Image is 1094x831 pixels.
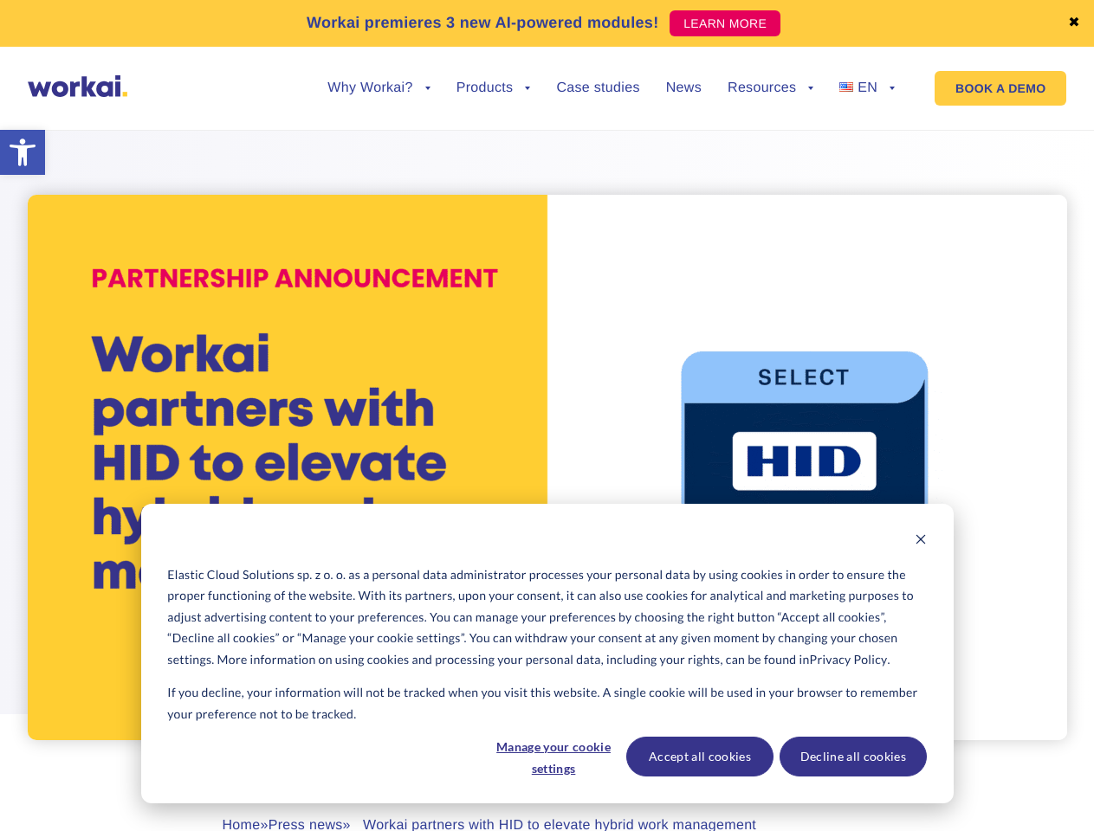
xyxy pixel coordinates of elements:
[1068,16,1080,30] a: ✖
[839,81,895,95] a: EN
[167,682,926,725] p: If you decline, your information will not be tracked when you visit this website. A single cookie...
[780,737,927,776] button: Decline all cookies
[666,81,702,95] a: News
[487,737,620,776] button: Manage your cookie settings
[626,737,774,776] button: Accept all cookies
[810,649,888,671] a: Privacy Policy
[141,504,954,803] div: Cookie banner
[728,81,813,95] a: Resources
[167,564,926,671] p: Elastic Cloud Solutions sp. z o. o. as a personal data administrator processes your personal data...
[327,81,430,95] a: Why Workai?
[935,71,1066,106] a: BOOK A DEMO
[915,531,927,552] button: Dismiss cookie banner
[670,10,780,36] a: LEARN MORE
[556,81,639,95] a: Case studies
[858,81,877,95] span: EN
[307,11,659,35] p: Workai premieres 3 new AI-powered modules!
[456,81,531,95] a: Products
